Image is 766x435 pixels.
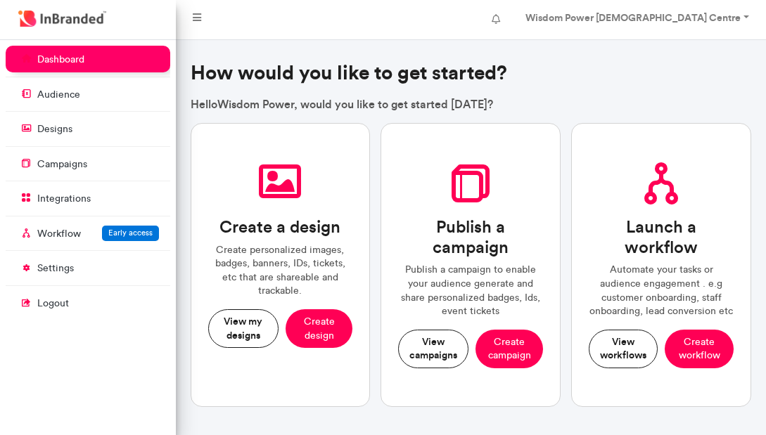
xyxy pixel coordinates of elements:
[398,330,468,368] button: View campaigns
[37,88,80,102] p: audience
[191,61,752,85] h3: How would you like to get started?
[589,217,734,258] h3: Launch a workflow
[6,185,170,212] a: integrations
[37,157,87,171] p: campaigns
[398,263,543,318] p: Publish a campaign to enable your audience generate and share personalized badges, Ids, event tic...
[208,309,279,348] button: View my designs
[286,309,353,348] button: Create design
[665,330,734,368] button: Create workflow
[208,243,353,298] p: Create personalized images, badges, banners, IDs, tickets, etc that are shareable and trackable.
[511,6,760,34] a: Wisdom Power [DEMOGRAPHIC_DATA] Centre
[6,254,170,281] a: settings
[6,115,170,142] a: designs
[6,220,170,247] a: WorkflowEarly access
[6,46,170,72] a: dashboard
[37,122,72,136] p: designs
[37,297,69,311] p: logout
[37,53,84,67] p: dashboard
[398,217,543,258] h3: Publish a campaign
[475,330,543,368] button: Create campaign
[6,150,170,177] a: campaigns
[37,227,81,241] p: Workflow
[589,263,734,318] p: Automate your tasks or audience engagement . e.g customer onboarding, staff onboarding, lead conv...
[15,7,110,30] img: InBranded Logo
[525,11,741,24] strong: Wisdom Power [DEMOGRAPHIC_DATA] Centre
[37,192,91,206] p: integrations
[6,81,170,108] a: audience
[219,217,340,238] h3: Create a design
[589,330,658,368] button: View workflows
[191,96,752,112] p: Hello Wisdom Power , would you like to get started [DATE]?
[108,228,153,238] span: Early access
[37,261,74,275] p: settings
